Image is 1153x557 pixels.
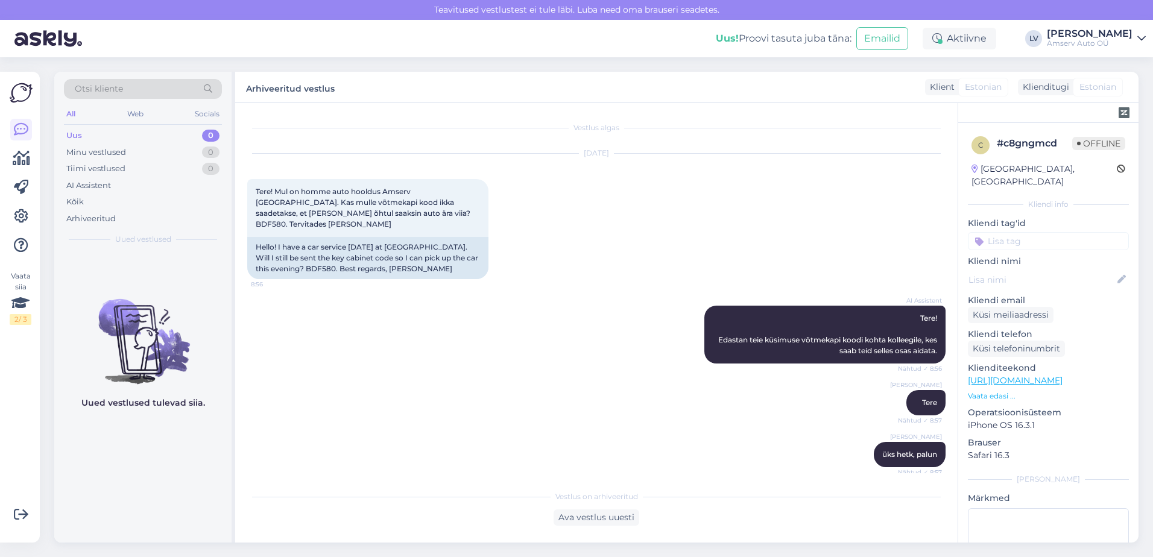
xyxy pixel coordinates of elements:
[897,416,942,425] span: Nähtud ✓ 8:57
[968,492,1129,505] p: Märkmed
[1047,29,1146,48] a: [PERSON_NAME]Amserv Auto OÜ
[968,273,1115,286] input: Lisa nimi
[968,294,1129,307] p: Kliendi email
[66,130,82,142] div: Uus
[256,187,472,228] span: Tere! Mul on homme auto hooldus Amserv [GEOGRAPHIC_DATA]. Kas mulle võtmekapi kood ikka saadetaks...
[856,27,908,50] button: Emailid
[968,449,1129,462] p: Safari 16.3
[251,280,296,289] span: 8:56
[968,255,1129,268] p: Kliendi nimi
[202,146,220,159] div: 0
[10,81,33,104] img: Askly Logo
[1079,81,1116,93] span: Estonian
[202,163,220,175] div: 0
[66,180,111,192] div: AI Assistent
[1072,137,1125,150] span: Offline
[66,213,116,225] div: Arhiveeritud
[968,362,1129,374] p: Klienditeekond
[1018,81,1069,93] div: Klienditugi
[1047,29,1132,39] div: [PERSON_NAME]
[923,28,996,49] div: Aktiivne
[890,432,942,441] span: [PERSON_NAME]
[965,81,1002,93] span: Estonian
[81,397,205,409] p: Uued vestlused tulevad siia.
[66,196,84,208] div: Kõik
[978,140,984,149] span: c
[968,474,1129,485] div: [PERSON_NAME]
[125,106,146,122] div: Web
[968,406,1129,419] p: Operatsioonisüsteem
[716,31,851,46] div: Proovi tasuta juba täna:
[247,237,488,279] div: Hello! I have a car service [DATE] at [GEOGRAPHIC_DATA]. Will I still be sent the key cabinet cod...
[555,491,638,502] span: Vestlus on arhiveeritud
[10,314,31,325] div: 2 / 3
[10,271,31,325] div: Vaata siia
[971,163,1117,188] div: [GEOGRAPHIC_DATA], [GEOGRAPHIC_DATA]
[1119,107,1129,118] img: zendesk
[890,380,942,389] span: [PERSON_NAME]
[75,83,123,95] span: Otsi kliente
[897,296,942,305] span: AI Assistent
[897,364,942,373] span: Nähtud ✓ 8:56
[925,81,955,93] div: Klient
[968,391,1129,401] p: Vaata edasi ...
[968,419,1129,432] p: iPhone OS 16.3.1
[64,106,78,122] div: All
[716,33,739,44] b: Uus!
[922,398,937,407] span: Tere
[247,148,946,159] div: [DATE]
[897,468,942,477] span: Nähtud ✓ 8:57
[246,79,335,95] label: Arhiveeritud vestlus
[115,234,171,245] span: Uued vestlused
[968,232,1129,250] input: Lisa tag
[66,163,125,175] div: Tiimi vestlused
[882,450,937,459] span: üks hetk, palun
[247,122,946,133] div: Vestlus algas
[968,375,1063,386] a: [URL][DOMAIN_NAME]
[968,328,1129,341] p: Kliendi telefon
[997,136,1072,151] div: # c8gngmcd
[1047,39,1132,48] div: Amserv Auto OÜ
[968,436,1129,449] p: Brauser
[202,130,220,142] div: 0
[192,106,222,122] div: Socials
[54,277,232,386] img: No chats
[66,146,126,159] div: Minu vestlused
[1025,30,1042,47] div: LV
[968,199,1129,210] div: Kliendi info
[968,217,1129,230] p: Kliendi tag'id
[968,341,1065,357] div: Küsi telefoninumbrit
[554,509,639,526] div: Ava vestlus uuesti
[968,307,1053,323] div: Küsi meiliaadressi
